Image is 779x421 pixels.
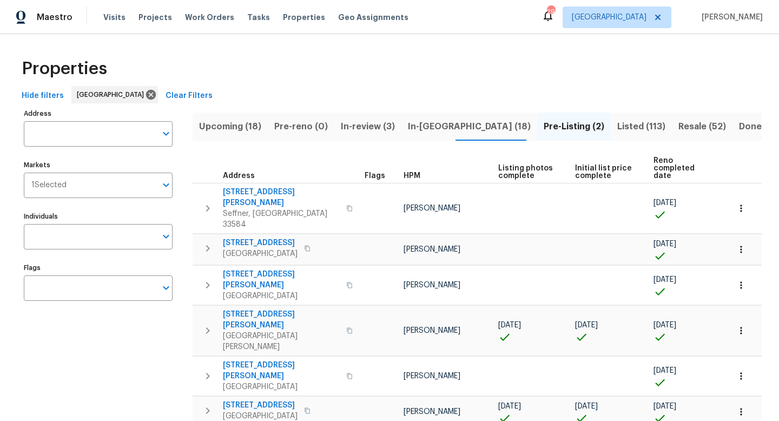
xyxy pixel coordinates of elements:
label: Address [24,110,173,117]
span: [STREET_ADDRESS][PERSON_NAME] [223,309,340,331]
span: [DATE] [653,276,676,284]
span: Hide filters [22,89,64,103]
span: [PERSON_NAME] [404,281,460,289]
span: Initial list price complete [575,165,635,180]
div: [GEOGRAPHIC_DATA] [71,86,158,103]
button: Open [159,280,174,295]
span: Work Orders [185,12,234,23]
span: [DATE] [575,403,598,410]
span: Reno completed date [653,157,711,180]
span: Properties [283,12,325,23]
span: [PERSON_NAME] [697,12,763,23]
span: Listing photos complete [498,165,557,180]
span: [GEOGRAPHIC_DATA] [77,89,148,100]
span: [STREET_ADDRESS][PERSON_NAME] [223,360,340,381]
span: [GEOGRAPHIC_DATA] [223,248,298,259]
span: Projects [138,12,172,23]
span: [STREET_ADDRESS] [223,400,298,411]
span: [PERSON_NAME] [404,327,460,334]
span: [DATE] [498,403,521,410]
span: [PERSON_NAME] [404,205,460,212]
span: 1 Selected [31,181,67,190]
span: [DATE] [653,403,676,410]
span: [PERSON_NAME] [404,408,460,416]
span: In-review (3) [341,119,395,134]
span: [DATE] [575,321,598,329]
span: HPM [404,172,420,180]
span: [STREET_ADDRESS] [223,238,298,248]
span: Properties [22,63,107,74]
span: [STREET_ADDRESS][PERSON_NAME] [223,269,340,291]
span: [GEOGRAPHIC_DATA][PERSON_NAME] [223,331,340,352]
span: Upcoming (18) [199,119,261,134]
span: Resale (52) [678,119,726,134]
span: Visits [103,12,126,23]
button: Open [159,177,174,193]
span: [DATE] [498,321,521,329]
span: [DATE] [653,321,676,329]
span: Seffner, [GEOGRAPHIC_DATA] 33584 [223,208,340,230]
button: Open [159,229,174,244]
button: Hide filters [17,86,68,106]
span: Pre-reno (0) [274,119,328,134]
label: Individuals [24,213,173,220]
span: [GEOGRAPHIC_DATA] [572,12,646,23]
span: [DATE] [653,367,676,374]
button: Clear Filters [161,86,217,106]
span: Tasks [247,14,270,21]
span: [DATE] [653,199,676,207]
label: Markets [24,162,173,168]
span: Clear Filters [166,89,213,103]
span: [DATE] [653,240,676,248]
div: 29 [547,6,554,17]
span: In-[GEOGRAPHIC_DATA] (18) [408,119,531,134]
span: Listed (113) [617,119,665,134]
label: Flags [24,265,173,271]
span: Flags [365,172,385,180]
span: Pre-Listing (2) [544,119,604,134]
span: [STREET_ADDRESS][PERSON_NAME] [223,187,340,208]
span: Maestro [37,12,72,23]
button: Open [159,126,174,141]
span: Geo Assignments [338,12,408,23]
span: [GEOGRAPHIC_DATA] [223,291,340,301]
span: Address [223,172,255,180]
span: [PERSON_NAME] [404,246,460,253]
span: [PERSON_NAME] [404,372,460,380]
span: [GEOGRAPHIC_DATA] [223,381,340,392]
